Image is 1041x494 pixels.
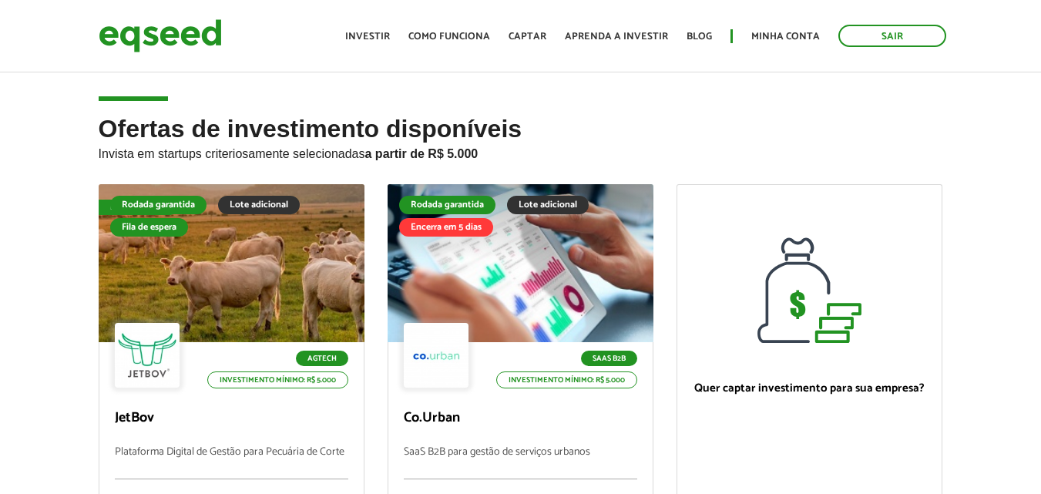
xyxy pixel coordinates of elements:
div: Fila de espera [99,200,178,215]
a: Minha conta [751,32,820,42]
h2: Ofertas de investimento disponíveis [99,116,943,184]
p: Invista em startups criteriosamente selecionadas [99,143,943,161]
a: Aprenda a investir [565,32,668,42]
a: Captar [509,32,546,42]
p: Quer captar investimento para sua empresa? [693,381,926,395]
strong: a partir de R$ 5.000 [365,147,479,160]
div: Fila de espera [110,218,188,237]
p: Investimento mínimo: R$ 5.000 [496,371,637,388]
a: Blog [687,32,712,42]
p: Plataforma Digital de Gestão para Pecuária de Corte [115,446,348,479]
div: Lote adicional [218,196,300,214]
p: JetBov [115,410,348,427]
div: Rodada garantida [110,196,207,214]
div: Encerra em 5 dias [399,218,493,237]
div: Lote adicional [507,196,589,214]
a: Como funciona [408,32,490,42]
p: Agtech [296,351,348,366]
a: Sair [838,25,946,47]
p: SaaS B2B [581,351,637,366]
p: Investimento mínimo: R$ 5.000 [207,371,348,388]
a: Investir [345,32,390,42]
p: SaaS B2B para gestão de serviços urbanos [404,446,637,479]
img: EqSeed [99,15,222,56]
p: Co.Urban [404,410,637,427]
div: Rodada garantida [399,196,495,214]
